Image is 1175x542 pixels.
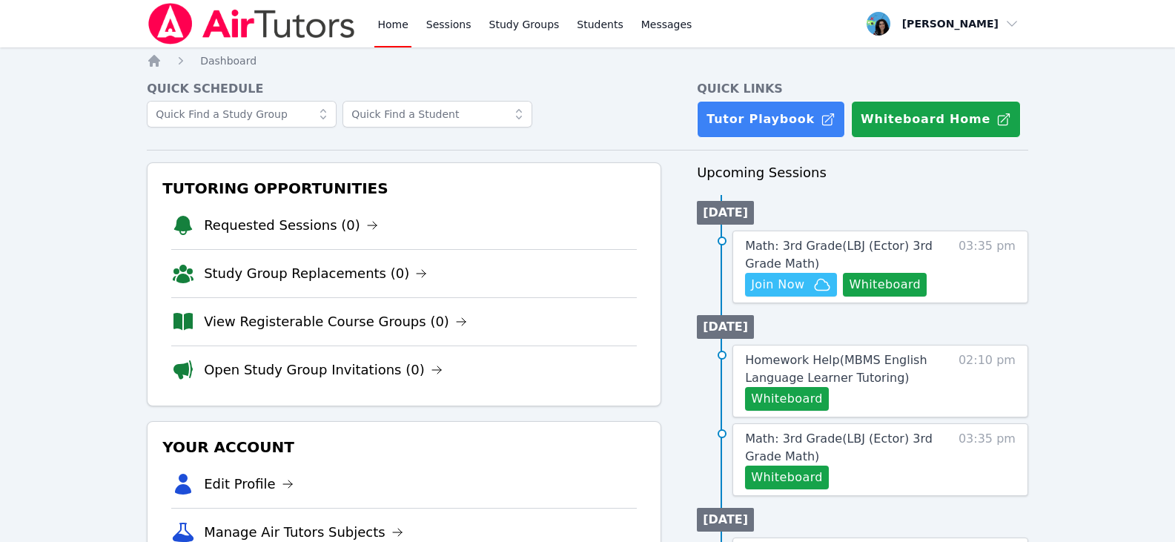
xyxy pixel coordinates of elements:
[147,101,337,128] input: Quick Find a Study Group
[959,430,1016,489] span: 03:35 pm
[159,434,649,460] h3: Your Account
[745,466,829,489] button: Whiteboard
[697,80,1028,98] h4: Quick Links
[200,53,256,68] a: Dashboard
[147,80,661,98] h4: Quick Schedule
[697,315,754,339] li: [DATE]
[204,474,294,495] a: Edit Profile
[147,53,1028,68] nav: Breadcrumb
[745,351,948,387] a: Homework Help(MBMS English Language Learner Tutoring)
[745,237,948,273] a: Math: 3rd Grade(LBJ (Ector) 3rd Grade Math)
[745,239,933,271] span: Math: 3rd Grade ( LBJ (Ector) 3rd Grade Math )
[745,387,829,411] button: Whiteboard
[204,311,467,332] a: View Registerable Course Groups (0)
[697,201,754,225] li: [DATE]
[745,353,927,385] span: Homework Help ( MBMS English Language Learner Tutoring )
[204,360,443,380] a: Open Study Group Invitations (0)
[697,162,1028,183] h3: Upcoming Sessions
[204,215,378,236] a: Requested Sessions (0)
[159,175,649,202] h3: Tutoring Opportunities
[959,351,1016,411] span: 02:10 pm
[745,432,933,463] span: Math: 3rd Grade ( LBJ (Ector) 3rd Grade Math )
[745,430,948,466] a: Math: 3rd Grade(LBJ (Ector) 3rd Grade Math)
[147,3,357,44] img: Air Tutors
[204,263,427,284] a: Study Group Replacements (0)
[751,276,804,294] span: Join Now
[641,17,692,32] span: Messages
[745,273,837,297] button: Join Now
[843,273,927,297] button: Whiteboard
[200,55,256,67] span: Dashboard
[697,508,754,532] li: [DATE]
[851,101,1021,138] button: Whiteboard Home
[342,101,532,128] input: Quick Find a Student
[697,101,845,138] a: Tutor Playbook
[959,237,1016,297] span: 03:35 pm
